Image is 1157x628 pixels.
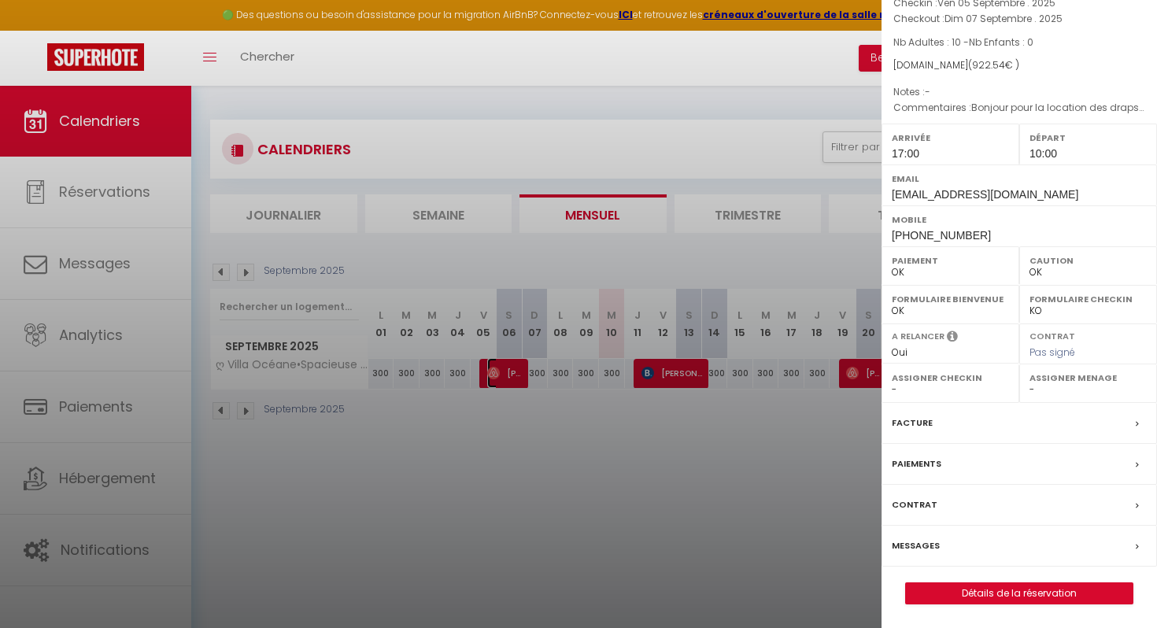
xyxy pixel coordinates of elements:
[969,35,1033,49] span: Nb Enfants : 0
[13,6,60,54] button: Ouvrir le widget de chat LiveChat
[892,497,937,513] label: Contrat
[1029,253,1147,268] label: Caution
[893,84,1145,100] p: Notes :
[1029,345,1075,359] span: Pas signé
[892,188,1078,201] span: [EMAIL_ADDRESS][DOMAIN_NAME]
[1029,291,1147,307] label: Formulaire Checkin
[906,583,1133,604] a: Détails de la réservation
[892,253,1009,268] label: Paiement
[892,147,919,160] span: 17:00
[892,330,944,343] label: A relancer
[892,537,940,554] label: Messages
[893,35,1033,49] span: Nb Adultes : 10 -
[1029,147,1057,160] span: 10:00
[892,229,991,242] span: [PHONE_NUMBER]
[893,100,1145,116] p: Commentaires :
[1029,330,1075,340] label: Contrat
[892,212,1147,227] label: Mobile
[892,456,941,472] label: Paiements
[892,171,1147,187] label: Email
[892,370,1009,386] label: Assigner Checkin
[947,330,958,347] i: Sélectionner OUI si vous souhaiter envoyer les séquences de messages post-checkout
[905,582,1133,604] button: Détails de la réservation
[893,11,1145,27] p: Checkout :
[968,58,1019,72] span: ( € )
[944,12,1063,25] span: Dim 07 Septembre . 2025
[925,85,930,98] span: -
[972,58,1005,72] span: 922.54
[893,58,1145,73] div: [DOMAIN_NAME]
[892,291,1009,307] label: Formulaire Bienvenue
[1029,370,1147,386] label: Assigner Menage
[1029,130,1147,146] label: Départ
[892,415,933,431] label: Facture
[892,130,1009,146] label: Arrivée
